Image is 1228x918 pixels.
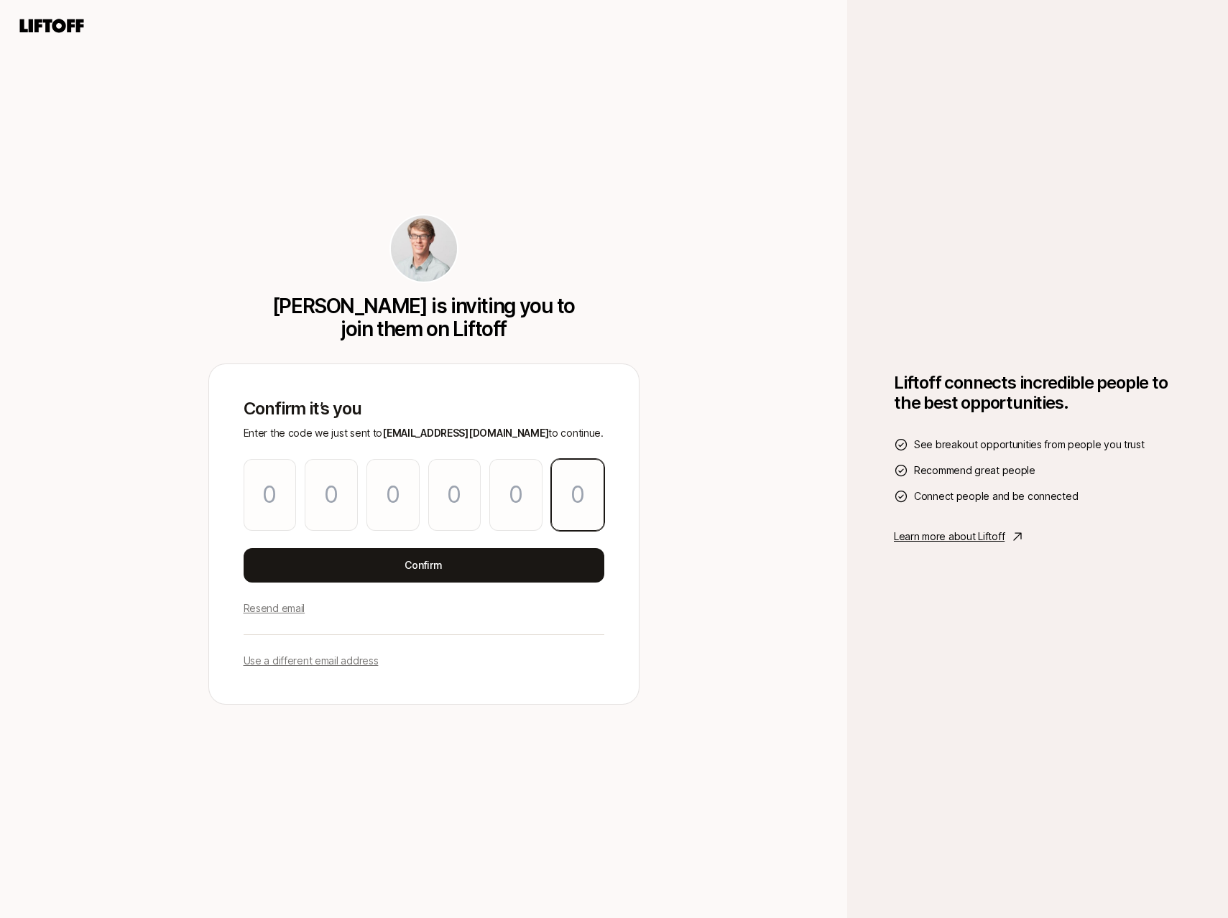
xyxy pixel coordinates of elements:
[914,436,1145,453] span: See breakout opportunities from people you trust
[894,373,1181,413] h1: Liftoff connects incredible people to the best opportunities.
[428,459,481,531] input: Please enter OTP character 4
[268,295,580,340] p: [PERSON_NAME] is inviting you to join them on Liftoff
[391,215,457,282] img: a24d8b60_38b7_44bc_9459_9cd861be1c31.jfif
[489,459,543,531] input: Please enter OTP character 5
[894,528,1181,545] a: Learn more about Liftoff
[914,462,1035,479] span: Recommend great people
[382,427,548,439] span: [EMAIL_ADDRESS][DOMAIN_NAME]
[244,600,305,617] p: Resend email
[244,459,297,531] input: Please enter OTP character 1
[551,459,604,531] input: Please enter OTP character 6
[244,399,604,419] p: Confirm it’s you
[894,528,1005,545] p: Learn more about Liftoff
[244,425,604,442] p: Enter the code we just sent to to continue.
[244,548,604,583] button: Confirm
[244,652,379,669] p: Use a different email address
[914,488,1078,505] span: Connect people and be connected
[305,459,358,531] input: Please enter OTP character 2
[366,459,420,531] input: Please enter OTP character 3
